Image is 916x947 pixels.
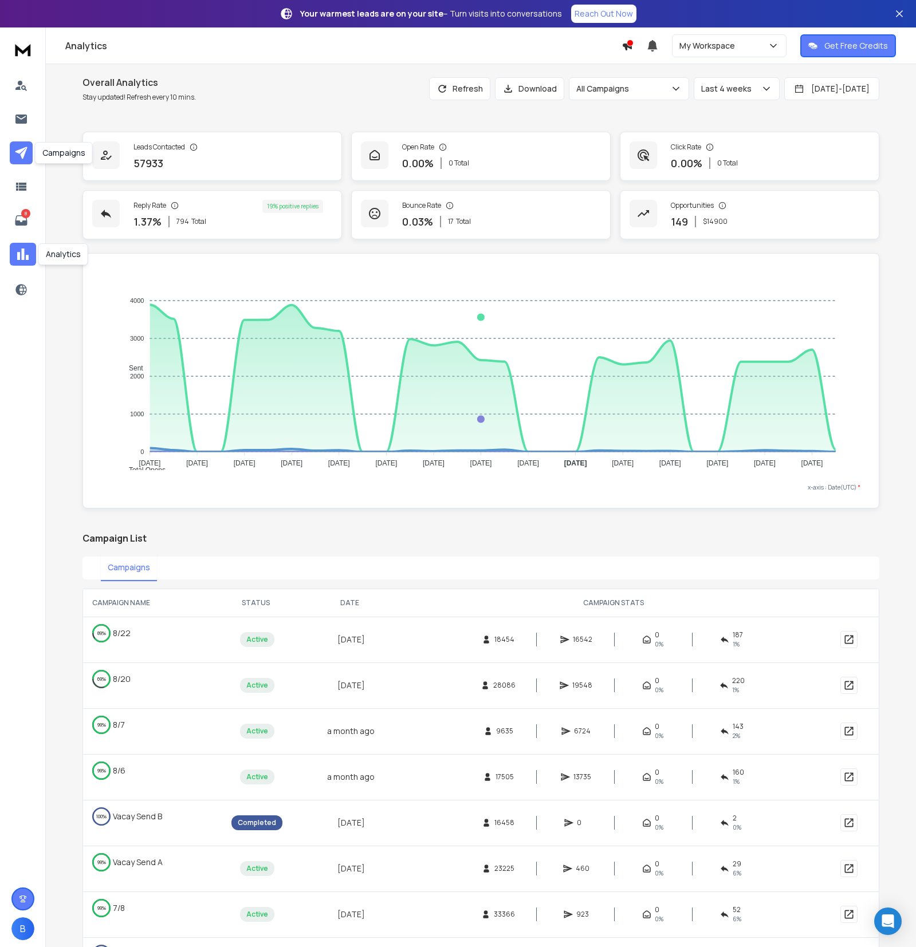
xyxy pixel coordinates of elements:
[97,902,106,914] p: 99 %
[96,811,107,822] p: 100 %
[733,914,741,924] span: 6 %
[97,673,106,685] p: 69 %
[262,200,323,213] div: 19 % positive replies
[240,724,274,739] div: Active
[655,731,663,740] span: 0%
[494,910,515,919] span: 33366
[784,77,879,100] button: [DATE]-[DATE]
[304,589,396,617] th: DATE
[130,411,144,417] tspan: 1000
[671,201,714,210] p: Opportunities
[733,869,741,878] span: 6 %
[304,617,396,662] td: [DATE]
[429,77,490,100] button: Refresh
[733,768,744,777] span: 160
[573,635,592,644] span: 16542
[655,676,659,685] span: 0
[133,214,162,230] p: 1.37 %
[496,727,513,736] span: 9635
[754,459,776,467] tspan: [DATE]
[120,364,143,372] span: Sent
[82,93,196,102] p: Stay updated! Refresh every 10 mins.
[281,459,302,467] tspan: [DATE]
[671,155,702,171] p: 0.00 %
[304,846,396,891] td: [DATE]
[191,217,206,226] span: Total
[518,83,557,94] p: Download
[139,459,161,467] tspan: [DATE]
[717,159,738,168] p: 0 Total
[133,201,166,210] p: Reply Rate
[402,201,441,210] p: Bounce Rate
[82,76,196,89] h1: Overall Analytics
[207,589,304,617] th: STATUS
[494,818,514,827] span: 16458
[655,685,663,695] span: 0%
[576,864,589,873] span: 460
[11,917,34,940] button: B
[671,143,701,152] p: Click Rate
[234,459,255,467] tspan: [DATE]
[328,459,350,467] tspan: [DATE]
[732,685,739,695] span: 1 %
[733,859,741,869] span: 29
[679,40,740,52] p: My Workspace
[576,910,589,919] span: 923
[733,731,740,740] span: 2 %
[83,589,207,617] th: CAMPAIGN NAME
[733,777,740,786] span: 1 %
[304,754,396,800] td: a month ago
[800,34,896,57] button: Get Free Credits
[83,709,207,741] td: 8/7
[564,459,587,467] tspan: [DATE]
[21,209,30,218] p: 8
[240,632,274,647] div: Active
[707,459,729,467] tspan: [DATE]
[240,770,274,784] div: Active
[733,823,741,832] span: 0%
[83,892,207,924] td: 7/8
[82,531,879,545] h2: Campaign List
[655,859,659,869] span: 0
[655,630,659,640] span: 0
[703,217,728,226] p: $ 14900
[496,772,514,782] span: 17505
[659,459,681,467] tspan: [DATE]
[133,143,185,152] p: Leads Contacted
[83,617,207,649] td: 8/22
[97,857,106,868] p: 99 %
[494,635,514,644] span: 18454
[655,722,659,731] span: 0
[351,132,611,181] a: Open Rate0.00%0 Total
[35,142,93,164] div: Campaigns
[493,681,516,690] span: 28086
[612,459,634,467] tspan: [DATE]
[423,459,445,467] tspan: [DATE]
[97,719,106,731] p: 99 %
[101,483,860,492] p: x-axis : Date(UTC)
[449,159,469,168] p: 0 Total
[733,640,740,649] span: 1 %
[97,765,106,776] p: 99 %
[176,217,189,226] span: 794
[575,8,633,19] p: Reach Out Now
[655,777,663,786] span: 0%
[83,755,207,787] td: 8/6
[577,818,588,827] span: 0
[140,448,144,455] tspan: 0
[456,217,471,226] span: Total
[231,815,282,830] div: Completed
[120,466,166,474] span: Total Opens
[732,676,745,685] span: 220
[701,83,756,94] p: Last 4 weeks
[495,77,564,100] button: Download
[83,800,207,832] td: Vacay Send B
[733,905,741,914] span: 52
[448,217,454,226] span: 17
[240,678,274,693] div: Active
[571,5,636,23] a: Reach Out Now
[874,907,902,935] div: Open Intercom Messenger
[101,555,157,581] button: Campaigns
